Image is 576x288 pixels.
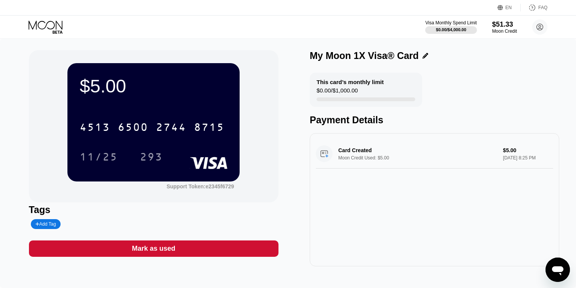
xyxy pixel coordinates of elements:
[506,5,512,10] div: EN
[425,20,477,25] div: Visa Monthly Spend Limit
[492,21,517,29] div: $51.33
[166,183,234,189] div: Support Token:e2345f6729
[118,122,148,134] div: 6500
[75,118,229,137] div: 4513650027448715
[29,240,278,257] div: Mark as used
[140,152,163,164] div: 293
[80,122,110,134] div: 4513
[74,147,123,166] div: 11/25
[492,21,517,34] div: $51.33Moon Credit
[317,87,358,97] div: $0.00 / $1,000.00
[546,258,570,282] iframe: Button to launch messaging window
[80,152,118,164] div: 11/25
[498,4,521,11] div: EN
[538,5,547,10] div: FAQ
[31,219,61,229] div: Add Tag
[425,20,477,34] div: Visa Monthly Spend Limit$0.00/$4,000.00
[317,79,384,85] div: This card’s monthly limit
[156,122,186,134] div: 2744
[166,183,234,189] div: Support Token: e2345f6729
[310,115,559,126] div: Payment Details
[492,29,517,34] div: Moon Credit
[29,204,278,215] div: Tags
[35,221,56,227] div: Add Tag
[521,4,547,11] div: FAQ
[132,244,175,253] div: Mark as used
[134,147,168,166] div: 293
[436,27,466,32] div: $0.00 / $4,000.00
[80,75,227,97] div: $5.00
[194,122,224,134] div: 8715
[310,50,419,61] div: My Moon 1X Visa® Card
